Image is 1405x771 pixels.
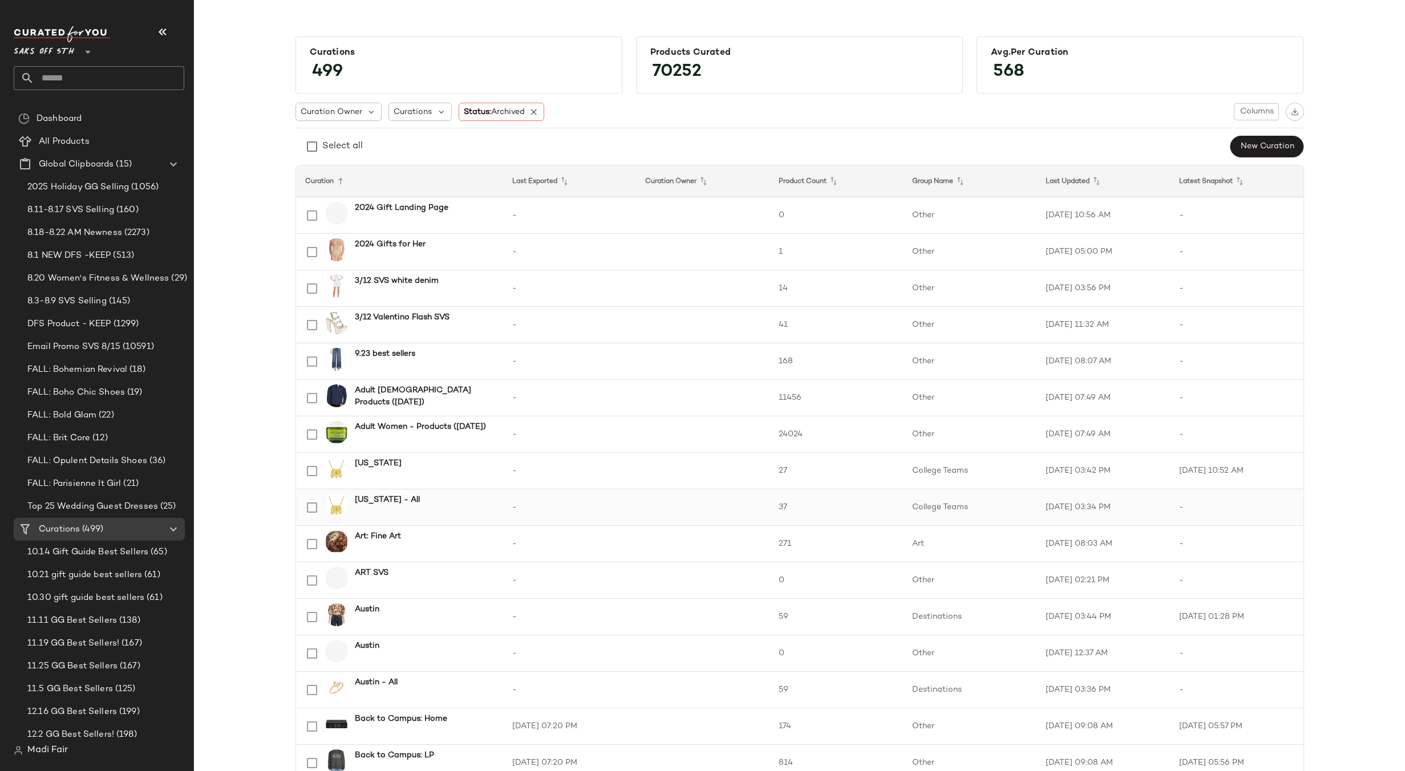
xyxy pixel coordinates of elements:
[27,591,144,604] span: 10.30 gift guide best sellers
[27,455,147,468] span: FALL: Opulent Details Shoes
[114,158,132,171] span: (15)
[301,106,362,118] span: Curation Owner
[39,523,80,536] span: Curations
[503,562,637,599] td: -
[18,113,30,124] img: svg%3e
[903,708,1036,745] td: Other
[770,197,903,234] td: 0
[1036,234,1170,270] td: [DATE] 05:00 PM
[503,270,637,307] td: -
[27,683,113,696] span: 11.5 GG Best Sellers
[355,238,426,250] b: 2024 Gifts for Her
[355,713,447,725] b: Back to Campus: Home
[325,457,348,480] img: 0400015568225
[1036,562,1170,599] td: [DATE] 02:21 PM
[770,672,903,708] td: 59
[355,311,450,323] b: 3/12 Valentino Flash SVS
[158,500,176,513] span: (25)
[903,599,1036,635] td: Destinations
[1036,380,1170,416] td: [DATE] 07:49 AM
[90,432,108,445] span: (12)
[142,569,160,582] span: (61)
[301,51,354,92] span: 499
[37,112,82,125] span: Dashboard
[325,384,348,407] img: 0400019910500_NEWNAVY
[503,672,637,708] td: -
[503,197,637,234] td: -
[113,683,136,696] span: (125)
[129,181,159,194] span: (1056)
[355,202,448,214] b: 2024 Gift Landing Page
[770,562,903,599] td: 0
[325,676,348,699] img: 0400016094560_YELLOW
[1230,136,1303,157] button: New Curation
[27,432,90,445] span: FALL: Brit Core
[27,249,111,262] span: 8.1 NEW DFS -KEEP
[27,318,111,331] span: DFS Product - KEEP
[355,567,388,579] b: ART SVS
[770,489,903,526] td: 37
[114,204,139,217] span: (160)
[107,295,131,308] span: (145)
[903,562,1036,599] td: Other
[770,453,903,489] td: 27
[503,307,637,343] td: -
[14,26,111,42] img: cfy_white_logo.C9jOOHJF.svg
[503,380,637,416] td: -
[325,603,348,626] img: 0400019149466
[27,363,127,376] span: FALL: Bohemian Revival
[27,500,158,513] span: Top 25 Wedding Guest Dresses
[325,348,348,371] img: 0400021757998_GRETA
[310,47,608,58] div: Curations
[325,421,348,444] img: 0400019298765
[355,603,379,615] b: Austin
[770,270,903,307] td: 14
[903,380,1036,416] td: Other
[27,569,142,582] span: 10.21 gift guide best sellers
[39,135,90,148] span: All Products
[355,676,398,688] b: Austin - All
[325,275,348,298] img: 0400022442755_BRIGHTWHITE
[770,708,903,745] td: 174
[770,635,903,672] td: 0
[1036,270,1170,307] td: [DATE] 03:56 PM
[770,599,903,635] td: 59
[903,270,1036,307] td: Other
[903,489,1036,526] td: College Teams
[770,343,903,380] td: 168
[903,635,1036,672] td: Other
[903,165,1036,197] th: Group Name
[770,307,903,343] td: 41
[14,39,74,59] span: Saks OFF 5TH
[1036,526,1170,562] td: [DATE] 08:03 AM
[770,234,903,270] td: 1
[903,416,1036,453] td: Other
[27,386,125,399] span: FALL: Boho Chic Shoes
[770,165,903,197] th: Product Count
[1170,453,1303,489] td: [DATE] 10:52 AM
[903,672,1036,708] td: Destinations
[503,453,637,489] td: -
[503,343,637,380] td: -
[1170,234,1303,270] td: -
[903,526,1036,562] td: Art
[903,453,1036,489] td: College Teams
[355,749,434,761] b: Back to Campus: LP
[770,380,903,416] td: 11456
[1170,380,1303,416] td: -
[650,47,949,58] div: Products Curated
[1170,562,1303,599] td: -
[464,106,525,118] span: Status:
[148,546,167,559] span: (65)
[503,635,637,672] td: -
[1234,103,1278,120] button: Columns
[355,457,402,469] b: [US_STATE]
[122,226,149,240] span: (2273)
[1170,343,1303,380] td: -
[636,165,770,197] th: Curation Owner
[1170,307,1303,343] td: -
[27,705,117,719] span: 12.16 GG Best Sellers
[27,340,120,354] span: Email Promo SVS 8/15
[121,477,139,490] span: (21)
[903,234,1036,270] td: Other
